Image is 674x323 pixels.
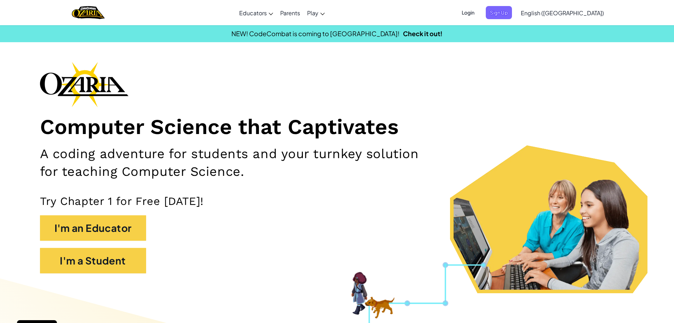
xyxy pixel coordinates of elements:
[277,3,304,22] a: Parents
[307,9,318,17] span: Play
[72,5,105,20] img: Home
[403,29,443,38] a: Check it out!
[517,3,607,22] a: English ([GEOGRAPHIC_DATA])
[239,9,267,17] span: Educators
[40,215,146,241] button: I'm an Educator
[231,29,399,38] span: NEW! CodeCombat is coming to [GEOGRAPHIC_DATA]!
[40,248,146,273] button: I'm a Student
[521,9,604,17] span: English ([GEOGRAPHIC_DATA])
[40,62,128,107] img: Ozaria branding logo
[304,3,328,22] a: Play
[457,6,479,19] button: Login
[72,5,105,20] a: Ozaria by CodeCombat logo
[40,145,438,180] h2: A coding adventure for students and your turnkey solution for teaching Computer Science.
[486,6,512,19] button: Sign Up
[236,3,277,22] a: Educators
[40,114,634,140] h1: Computer Science that Captivates
[40,194,634,208] p: Try Chapter 1 for Free [DATE]!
